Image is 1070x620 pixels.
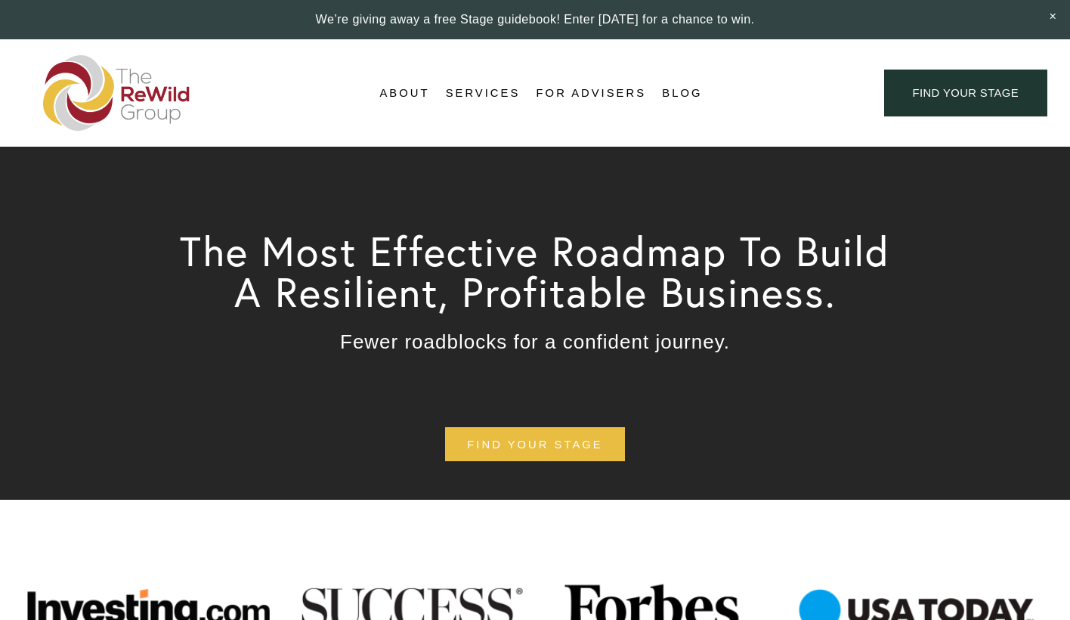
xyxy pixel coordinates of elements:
a: Blog [662,82,702,104]
a: For Advisers [537,82,646,104]
a: folder dropdown [446,82,521,104]
span: Services [446,83,521,104]
a: find your stage [445,427,624,461]
span: Fewer roadblocks for a confident journey. [340,330,730,353]
span: The Most Effective Roadmap To Build A Resilient, Profitable Business. [180,225,902,318]
a: folder dropdown [379,82,429,104]
a: find your stage [884,70,1047,117]
img: The ReWild Group [43,55,191,131]
span: About [379,83,429,104]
